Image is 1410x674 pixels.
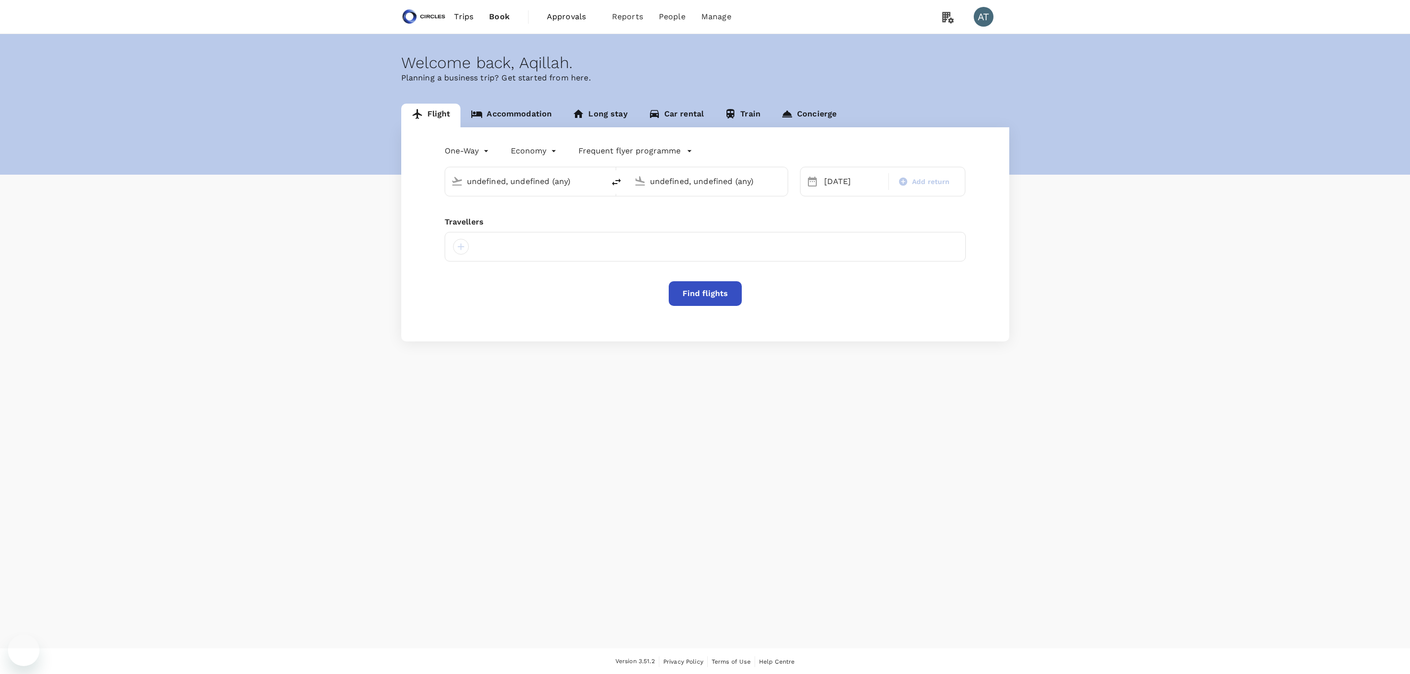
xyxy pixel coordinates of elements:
[612,11,643,23] span: Reports
[650,174,767,189] input: Going to
[974,7,993,27] div: AT
[663,658,703,665] span: Privacy Policy
[578,145,692,157] button: Frequent flyer programme
[759,658,795,665] span: Help Centre
[547,11,596,23] span: Approvals
[820,172,886,191] div: [DATE]
[489,11,510,23] span: Book
[460,104,562,127] a: Accommodation
[401,104,461,127] a: Flight
[714,104,771,127] a: Train
[712,656,751,667] a: Terms of Use
[445,216,966,228] div: Travellers
[615,657,655,667] span: Version 3.51.2
[659,11,686,23] span: People
[712,658,751,665] span: Terms of Use
[669,281,742,306] button: Find flights
[701,11,731,23] span: Manage
[511,143,559,159] div: Economy
[771,104,847,127] a: Concierge
[467,174,584,189] input: Depart from
[454,11,473,23] span: Trips
[598,180,600,182] button: Open
[912,177,950,187] span: Add return
[638,104,715,127] a: Car rental
[663,656,703,667] a: Privacy Policy
[8,635,39,666] iframe: Button to launch messaging window
[759,656,795,667] a: Help Centre
[562,104,638,127] a: Long stay
[578,145,681,157] p: Frequent flyer programme
[781,180,783,182] button: Open
[401,54,1009,72] div: Welcome back , Aqillah .
[401,6,447,28] img: Circles
[445,143,491,159] div: One-Way
[401,72,1009,84] p: Planning a business trip? Get started from here.
[605,170,628,194] button: delete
